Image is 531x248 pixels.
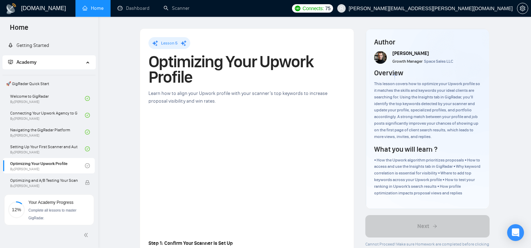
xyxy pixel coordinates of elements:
span: Optimizing and A/B Testing Your Scanner for Better Results [10,177,78,184]
span: fund-projection-screen [8,60,13,64]
span: Home [4,22,34,37]
a: dashboardDashboard [118,5,150,11]
span: check-circle [85,146,90,151]
span: double-left [84,232,91,239]
button: Next [365,215,490,237]
h4: Author [374,37,481,47]
span: Academy [8,59,36,65]
span: Space Sales LLC [424,59,453,64]
li: Getting Started [2,39,95,53]
h4: What you will learn ? [374,144,437,154]
span: check-circle [85,113,90,118]
a: setting [517,6,528,11]
a: Welcome to GigRadarBy[PERSON_NAME] [10,91,85,106]
span: [PERSON_NAME] [392,50,429,56]
div: This lesson covers how to optimize your Upwork profile so it matches the skills and keywords your... [374,81,481,140]
span: 12% [8,207,25,212]
a: Connecting Your Upwork Agency to GigRadarBy[PERSON_NAME] [10,108,85,123]
a: Navigating the GigRadar PlatformBy[PERSON_NAME] [10,124,85,140]
span: Academy [16,59,36,65]
span: user [339,6,344,11]
span: 75 [325,5,330,12]
span: check-circle [85,96,90,101]
span: check-circle [85,163,90,168]
img: logo [6,3,17,14]
span: Learn how to align your Upwork profile with your scanner’s top keywords to increase proposal visi... [148,90,327,104]
a: homeHome [82,5,104,11]
h4: Overview [374,68,403,78]
span: Lesson 5 [161,41,178,46]
span: check-circle [85,130,90,135]
div: • How the Upwork algorithm prioritizes proposals • How to access and use the Insights tab in GigR... [374,157,481,197]
span: Complete all lessons to master GigRadar. [28,208,77,220]
span: By [PERSON_NAME] [10,184,78,188]
span: lock [85,180,90,185]
span: Connects: [303,5,324,12]
button: setting [517,3,528,14]
strong: Step 1: Confirm Your Scanner Is Set Up [148,240,233,246]
span: Next [417,222,429,230]
span: 🚀 GigRadar Quick Start [3,77,95,91]
a: Setting Up Your First Scanner and Auto-BidderBy[PERSON_NAME] [10,141,85,157]
a: Optimizing Your Upwork ProfileBy[PERSON_NAME] [10,158,85,173]
h1: Optimizing Your Upwork Profile [148,54,345,85]
span: Your Academy Progress [28,200,73,205]
img: vlad-t.jpg [374,51,387,64]
span: setting [517,6,528,11]
a: rocketGetting Started [8,42,49,48]
span: Growth Manager [392,59,423,64]
img: upwork-logo.png [295,6,300,11]
div: Open Intercom Messenger [507,224,524,241]
a: searchScanner [164,5,190,11]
